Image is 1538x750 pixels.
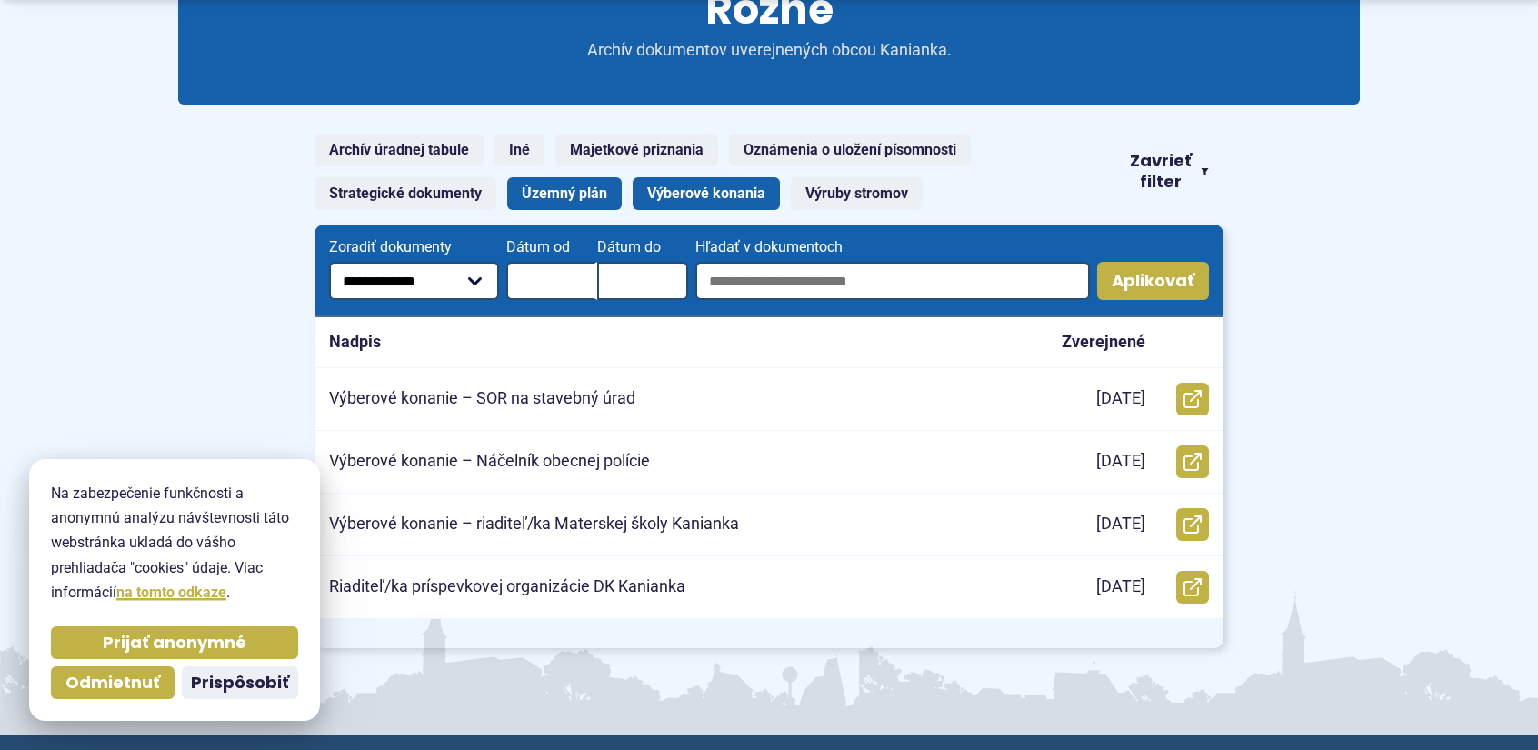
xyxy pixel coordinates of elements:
[555,134,718,166] a: Majetkové priznania
[1114,151,1223,192] button: Zavrieť filter
[65,673,160,694] span: Odmietnuť
[729,134,971,166] a: Oznámenia o uložení písomnosti
[597,239,688,255] span: Dátum do
[1129,151,1193,192] span: Zavrieť filter
[51,481,298,605] p: Na zabezpečenie funkčnosti a anonymnú analýzu návštevnosti táto webstránka ukladá do vášho prehli...
[1096,576,1145,597] p: [DATE]
[315,134,484,166] a: Archív úradnej tabule
[329,451,650,472] p: Výberové konanie – Náčelník obecnej polície
[507,177,622,210] a: Územný plán
[103,633,246,654] span: Prijať anonymné
[791,177,923,210] a: Výruby stromov
[551,40,987,61] p: Archív dokumentov uverejnených obcou Kanianka.
[329,239,499,255] span: Zoradiť dokumenty
[329,514,739,535] p: Výberové konanie – riaditeľ/ka Materskej školy Kanianka
[182,666,298,699] button: Prispôsobiť
[51,666,175,699] button: Odmietnuť
[506,262,597,300] input: Dátum od
[191,673,289,694] span: Prispôsobiť
[695,239,1090,255] span: Hľadať v dokumentoch
[329,262,499,300] select: Zoradiť dokumenty
[633,177,780,210] a: Výberové konania
[506,239,597,255] span: Dátum od
[1062,332,1145,353] p: Zverejnené
[597,262,688,300] input: Dátum do
[116,584,226,601] a: na tomto odkaze
[51,626,298,659] button: Prijať anonymné
[1096,451,1145,472] p: [DATE]
[329,388,635,409] p: Výberové konanie – SOR na stavebný úrad
[1096,514,1145,535] p: [DATE]
[1097,262,1209,300] button: Aplikovať
[329,332,381,353] p: Nadpis
[329,576,685,597] p: Riaditeľ/ka príspevkovej organizácie DK Kanianka
[1096,388,1145,409] p: [DATE]
[695,262,1090,300] input: Hľadať v dokumentoch
[494,134,544,166] a: Iné
[315,177,496,210] a: Strategické dokumenty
